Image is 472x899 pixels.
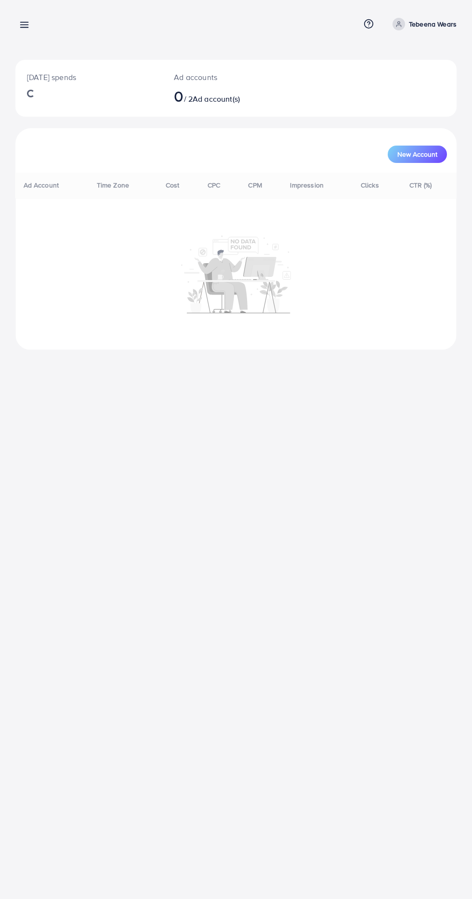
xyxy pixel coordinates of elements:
[174,87,261,105] h2: / 2
[388,146,447,163] button: New Account
[27,71,151,83] p: [DATE] spends
[174,85,184,107] span: 0
[409,18,457,30] p: Tebeena Wears
[193,94,240,104] span: Ad account(s)
[174,71,261,83] p: Ad accounts
[389,18,457,30] a: Tebeena Wears
[397,151,437,158] span: New Account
